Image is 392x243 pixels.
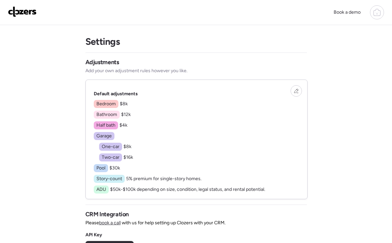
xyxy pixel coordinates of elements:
[94,91,138,97] span: Default adjustments
[123,144,131,149] span: $8k
[102,154,119,161] span: Two-car
[121,112,131,117] span: $12k
[99,220,121,226] a: book a call
[96,165,105,171] span: Pool
[85,232,102,238] h3: API Key
[85,220,226,226] span: Please with us for help setting up Clozers with your CRM.
[96,101,116,107] span: Bedroom
[96,111,117,118] span: Bathroom
[85,58,119,66] h3: Adjustments
[8,6,37,17] img: Logo
[85,68,187,74] span: Add your own adjustment rules however you like.
[110,187,265,192] span: $50k-$100k depending on size, condition, legal status, and rental potential.
[102,143,119,150] span: One-car
[126,176,202,181] span: 5% premium for single-story homes.
[96,122,115,129] span: Half bath
[96,186,106,193] span: ADU
[96,133,112,139] span: Garage
[120,101,128,107] span: $8k
[96,175,122,182] span: Story-count
[119,122,127,128] span: $4k
[85,36,120,47] h1: Settings
[109,165,120,171] span: $30k
[334,9,361,15] span: Book a demo
[85,210,129,218] h3: CRM Integration
[123,154,133,160] span: $16k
